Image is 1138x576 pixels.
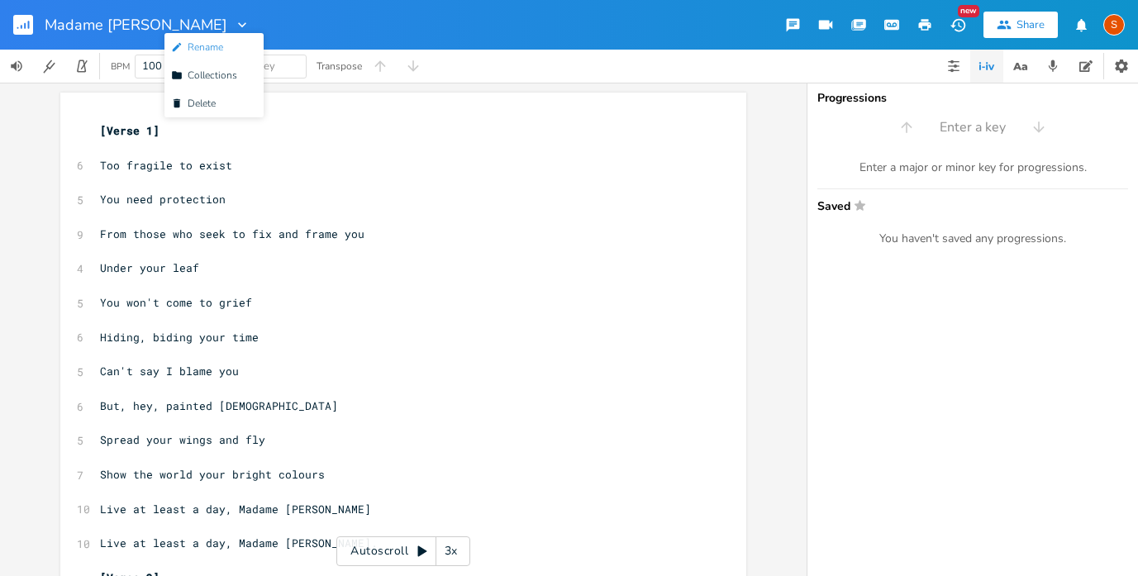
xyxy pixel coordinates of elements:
[100,502,371,516] span: Live at least a day, Madame [PERSON_NAME]
[100,226,364,241] span: From those who seek to fix and frame you
[100,158,232,173] span: Too fragile to exist
[111,62,130,71] div: BPM
[817,160,1128,175] div: Enter a major or minor key for progressions.
[1103,6,1125,44] button: S
[983,12,1058,38] button: Share
[100,467,325,482] span: Show the world your bright colours
[436,536,466,566] div: 3x
[100,295,252,310] span: You won't come to grief
[171,69,237,81] span: Collections
[336,536,470,566] div: Autoscroll
[941,10,974,40] button: New
[100,398,338,413] span: But, hey, painted [DEMOGRAPHIC_DATA]
[1103,14,1125,36] div: Spike Lancaster + Ernie Whalley
[45,17,227,32] span: Madame [PERSON_NAME]
[940,118,1006,137] span: Enter a key
[100,192,226,207] span: You need protection
[100,330,259,345] span: Hiding, biding your time
[100,536,378,550] span: Live at least a day, Madame [PERSON_NAME].
[100,432,265,447] span: Spread your wings and fly
[817,231,1128,246] div: You haven't saved any progressions.
[100,260,199,275] span: Under your leaf
[1017,17,1045,32] div: Share
[817,199,1118,212] span: Saved
[817,93,1128,104] div: Progressions
[171,98,216,109] span: Delete
[317,61,362,71] div: Transpose
[100,364,239,378] span: Can't say I blame you
[171,41,223,53] span: Rename
[958,5,979,17] div: New
[100,123,160,138] span: [Verse 1]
